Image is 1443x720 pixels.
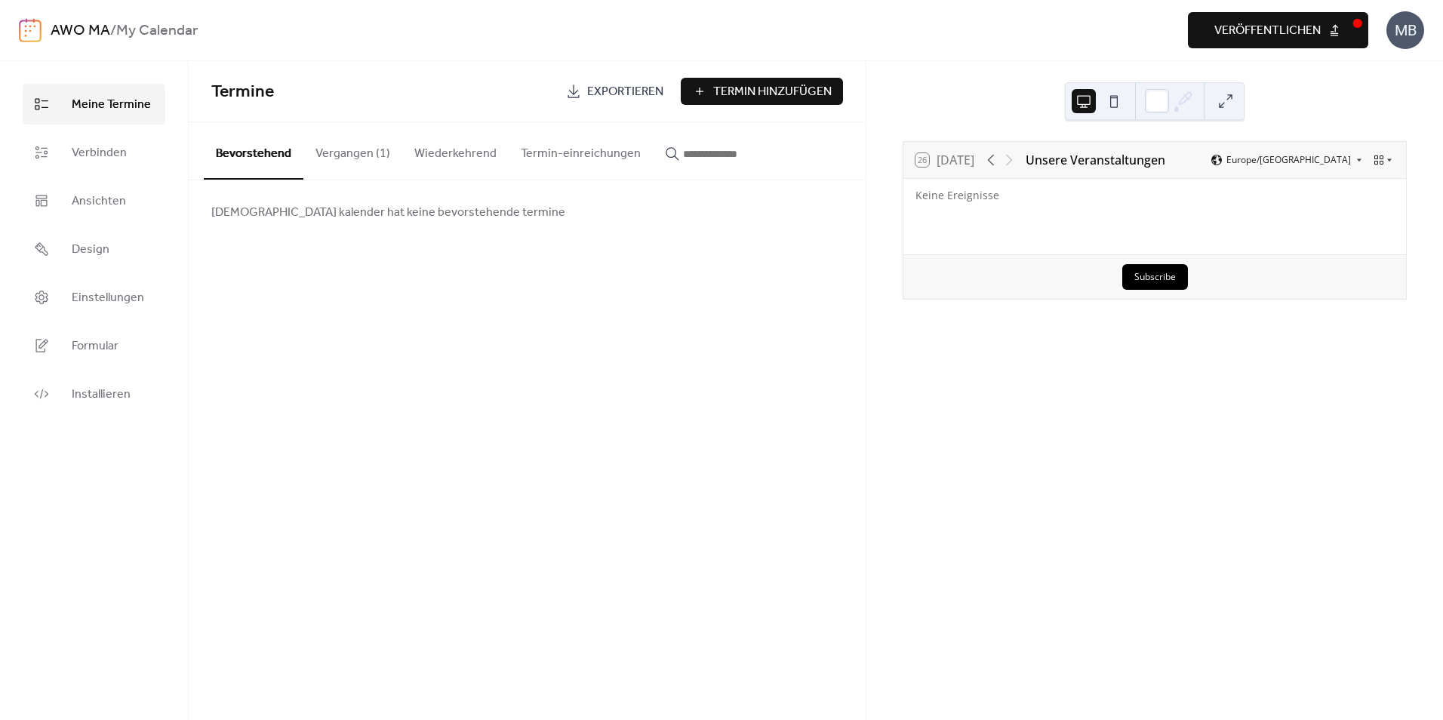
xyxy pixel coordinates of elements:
[1214,22,1321,40] span: veröffentlichen
[1026,151,1165,169] div: Unsere Veranstaltungen
[211,204,565,222] span: [DEMOGRAPHIC_DATA] kalender hat keine bevorstehende termine
[51,17,110,45] a: AWO MA
[23,84,165,125] a: Meine Termine
[19,18,42,42] img: logo
[72,289,144,307] span: Einstellungen
[1122,264,1188,290] button: Subscribe
[72,241,109,259] span: Design
[681,78,843,105] button: Termin Hinzufügen
[23,325,165,366] a: Formular
[72,386,131,404] span: Installieren
[555,78,675,105] a: Exportieren
[72,337,118,355] span: Formular
[110,17,116,45] b: /
[72,192,126,211] span: Ansichten
[713,83,832,101] span: Termin Hinzufügen
[303,122,402,178] button: Vergangen (1)
[1386,11,1424,49] div: MB
[915,188,1143,202] div: Keine Ereignisse
[23,374,165,414] a: Installieren
[23,277,165,318] a: Einstellungen
[204,122,303,180] button: Bevorstehend
[23,132,165,173] a: Verbinden
[402,122,509,178] button: Wiederkehrend
[23,229,165,269] a: Design
[23,180,165,221] a: Ansichten
[1226,155,1351,165] span: Europe/[GEOGRAPHIC_DATA]
[72,144,127,162] span: Verbinden
[509,122,653,178] button: Termin-einreichungen
[1188,12,1368,48] button: veröffentlichen
[72,96,151,114] span: Meine Termine
[116,17,198,45] b: My Calendar
[587,83,663,101] span: Exportieren
[211,75,274,109] span: Termine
